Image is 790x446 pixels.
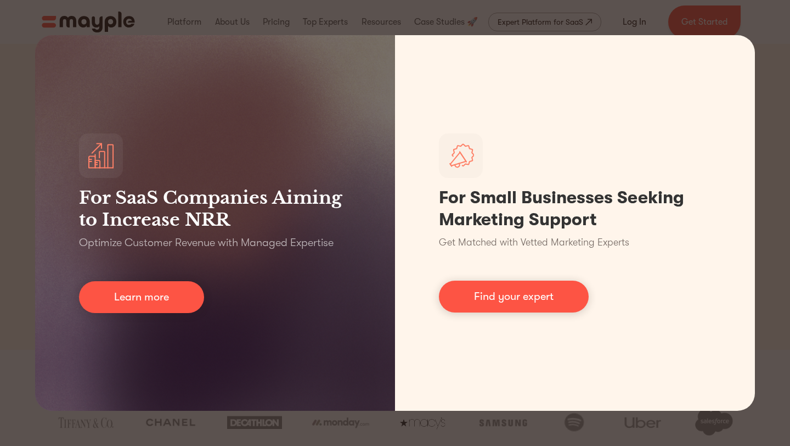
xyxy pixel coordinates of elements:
a: Find your expert [439,281,589,313]
h1: For Small Businesses Seeking Marketing Support [439,187,711,231]
p: Get Matched with Vetted Marketing Experts [439,235,629,250]
p: Optimize Customer Revenue with Managed Expertise [79,235,334,250]
a: Learn more [79,281,204,313]
h3: For SaaS Companies Aiming to Increase NRR [79,187,351,231]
